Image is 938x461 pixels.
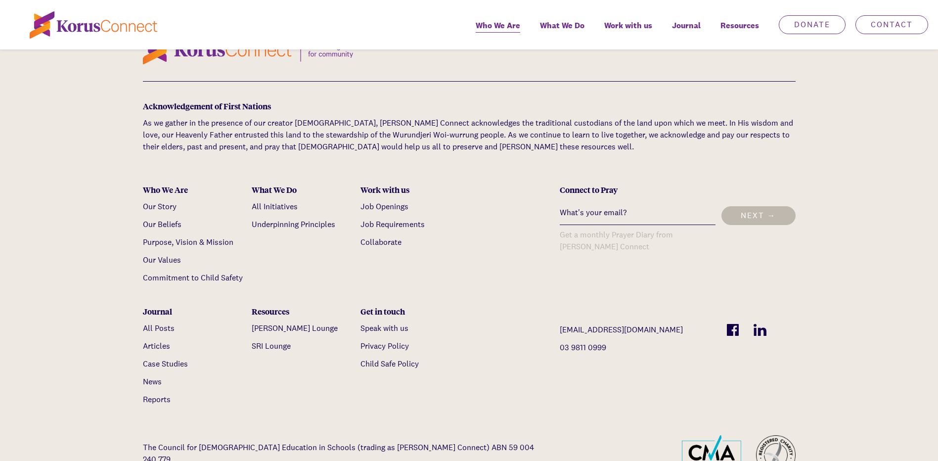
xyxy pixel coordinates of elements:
span: Journal [672,18,701,33]
div: What We Do [252,184,353,195]
a: Journal [662,14,711,49]
div: Get in touch [360,306,462,317]
a: Articles [143,341,170,351]
img: korus-connect%2Fc96f9f60-ed9e-41d2-990d-bd8843dbdb54_linkedin-solid.svg [754,324,766,336]
p: As we gather in the presence of our creator [DEMOGRAPHIC_DATA], [PERSON_NAME] Connect acknowledge... [143,117,796,153]
a: News [143,376,162,387]
a: Our Beliefs [143,219,181,230]
a: 03 9811 0999 [560,342,712,354]
a: Job Requirements [360,219,425,230]
a: Underpinning Principles [252,219,335,230]
a: All Initiatives [252,201,298,212]
a: Privacy Policy [360,341,409,351]
a: [PERSON_NAME] Lounge [252,323,338,333]
a: Child Safe Policy [360,359,419,369]
div: Resources [711,14,769,49]
a: SRI Lounge [252,341,291,351]
a: Donate [779,15,846,34]
a: Speak with us [360,323,408,333]
img: korus-connect%2F7aa9a0cf-4548-496b-860a-2e4b38e92edf_facebook-solid.svg [727,324,739,336]
a: Commitment to Child Safety [143,273,243,283]
a: All Posts [143,323,175,333]
input: What's your email? [560,201,715,225]
span: What We Do [540,18,584,33]
a: Purpose, Vision & Mission [143,237,233,247]
a: Case Studies [143,359,188,369]
a: Our Values [143,255,181,265]
div: Get a monthly Prayer Diary from [PERSON_NAME] Connect [560,229,715,253]
a: What We Do [530,14,594,49]
strong: Acknowledgement of First Nations [143,100,271,112]
span: Who We Are [476,18,520,33]
div: Resources [252,306,353,317]
div: Work with us [360,184,462,195]
button: Next → [721,206,796,225]
div: Who We Are [143,184,244,195]
span: Work with us [604,18,652,33]
a: Who We Are [466,14,530,49]
a: Reports [143,394,171,405]
img: korus-connect%2Fc5177985-88d5-491d-9cd7-4a1febad1357_logo.svg [30,11,157,39]
a: Job Openings [360,201,408,212]
div: Connect to Pray [560,184,795,195]
div: Journal [143,306,244,317]
a: Work with us [594,14,662,49]
a: Collaborate [360,237,402,247]
a: Our Story [143,201,177,212]
a: Contact [855,15,928,34]
a: [EMAIL_ADDRESS][DOMAIN_NAME] [560,324,712,336]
